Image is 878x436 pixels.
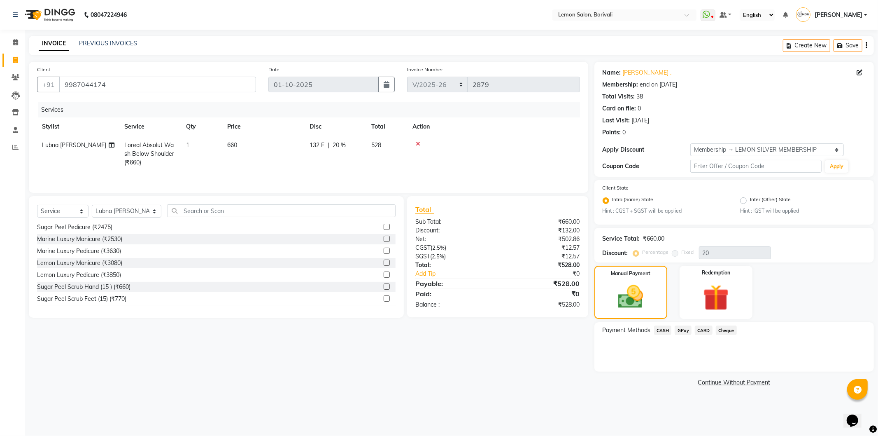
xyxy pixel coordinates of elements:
[37,66,50,73] label: Client
[409,244,498,252] div: ( )
[825,160,848,173] button: Apply
[498,261,586,270] div: ₹528.00
[603,207,728,215] small: Hint : CGST + SGST will be applied
[623,68,672,77] a: [PERSON_NAME] .
[37,235,122,244] div: Marine Luxury Manicure (₹2530)
[407,66,443,73] label: Invoice Number
[409,252,498,261] div: ( )
[695,326,713,335] span: CARD
[498,252,586,261] div: ₹12.57
[716,326,737,335] span: Cheque
[623,128,626,137] div: 0
[268,66,279,73] label: Date
[740,207,866,215] small: Hint : IGST will be applied
[59,77,256,92] input: Search by Name/Mobile/Email/Code
[498,235,586,244] div: ₹502.86
[415,244,431,251] span: CGST
[682,248,694,256] label: Fixed
[695,281,737,314] img: _gift.svg
[498,226,586,235] div: ₹132.00
[603,162,690,171] div: Coupon Code
[690,160,822,173] input: Enter Offer / Coupon Code
[610,282,651,312] img: _cash.svg
[305,117,366,136] th: Disc
[675,326,692,335] span: GPay
[409,279,498,288] div: Payable:
[843,403,870,428] iframe: chat widget
[415,253,430,260] span: SGST
[432,244,445,251] span: 2.5%
[168,204,396,217] input: Search or Scan
[91,3,127,26] b: 08047224946
[638,104,641,113] div: 0
[498,279,586,288] div: ₹528.00
[603,145,690,154] div: Apply Discount
[415,205,434,214] span: Total
[637,92,643,101] div: 38
[38,102,586,117] div: Services
[603,104,636,113] div: Card on file:
[186,141,189,149] span: 1
[42,141,106,149] span: Lubna [PERSON_NAME]
[328,141,329,150] span: |
[409,289,498,299] div: Paid:
[79,40,137,47] a: PREVIOUS INVOICES
[310,141,324,150] span: 132 F
[603,184,629,192] label: Client State
[498,218,586,226] div: ₹660.00
[432,253,444,260] span: 2.5%
[603,92,635,101] div: Total Visits:
[409,300,498,309] div: Balance :
[124,141,174,166] span: Loreal Absolut Wash Below Shoulder (₹660)
[409,218,498,226] div: Sub Total:
[37,247,121,256] div: Marine Luxury Pedicure (₹3630)
[512,270,586,278] div: ₹0
[640,80,678,89] div: end on [DATE]
[39,36,69,51] a: INVOICE
[333,141,346,150] span: 20 %
[409,226,498,235] div: Discount:
[603,80,638,89] div: Membership:
[408,117,580,136] th: Action
[37,283,130,291] div: Sugar Peel Scrub Hand (15 ) (₹660)
[596,378,872,387] a: Continue Without Payment
[409,235,498,244] div: Net:
[498,289,586,299] div: ₹0
[498,300,586,309] div: ₹528.00
[227,141,237,149] span: 660
[613,196,654,206] label: Intra (Same) State
[371,141,381,149] span: 528
[181,117,222,136] th: Qty
[750,196,791,206] label: Inter (Other) State
[37,117,119,136] th: Stylist
[603,128,621,137] div: Points:
[783,39,830,52] button: Create New
[603,68,621,77] div: Name:
[222,117,305,136] th: Price
[603,116,630,125] div: Last Visit:
[796,7,810,22] img: Jyoti Vyas
[654,326,672,335] span: CASH
[366,117,408,136] th: Total
[603,249,628,258] div: Discount:
[37,77,60,92] button: +91
[409,270,512,278] a: Add Tip
[409,261,498,270] div: Total:
[37,223,112,232] div: Sugar Peel Pedicure (₹2475)
[603,234,640,243] div: Service Total:
[603,326,651,335] span: Payment Methods
[643,234,665,243] div: ₹660.00
[834,39,862,52] button: Save
[37,259,122,267] div: Lemon Luxury Manicure (₹3080)
[815,11,862,19] span: [PERSON_NAME]
[37,271,121,279] div: Lemon Luxury Pedicure (₹3850)
[643,248,669,256] label: Percentage
[702,269,730,277] label: Redemption
[498,244,586,252] div: ₹12.57
[611,270,650,277] label: Manual Payment
[632,116,650,125] div: [DATE]
[37,295,126,303] div: Sugar Peel Scrub Feet (15) (₹770)
[21,3,77,26] img: logo
[119,117,181,136] th: Service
